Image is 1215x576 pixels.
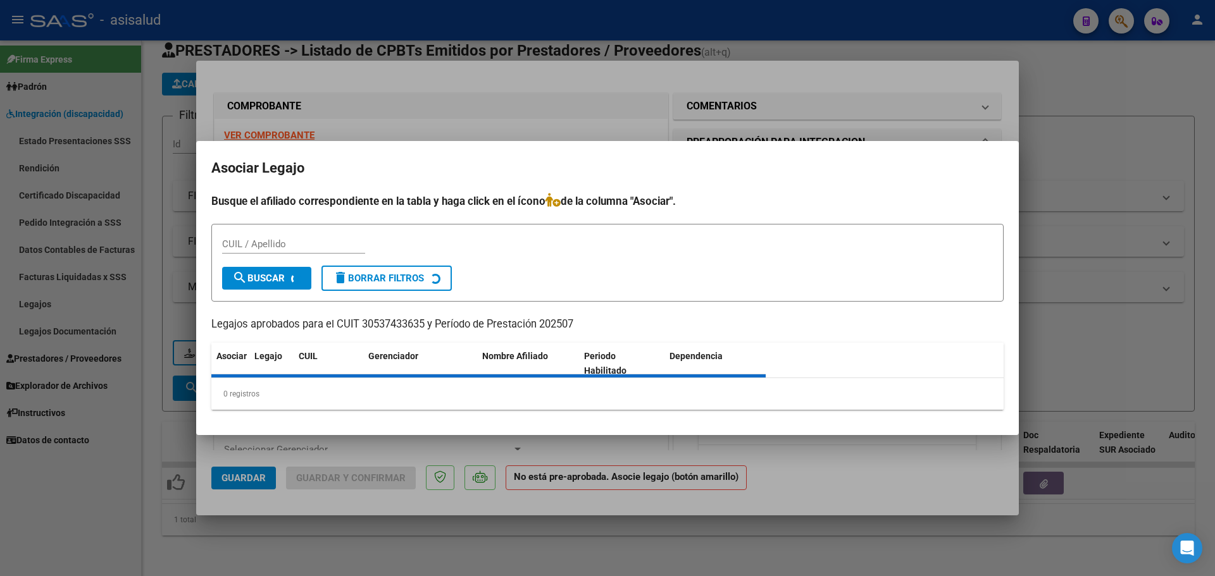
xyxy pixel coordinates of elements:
[579,343,664,384] datatable-header-cell: Periodo Habilitado
[254,351,282,361] span: Legajo
[482,351,548,361] span: Nombre Afiliado
[211,193,1004,209] h4: Busque el afiliado correspondiente en la tabla y haga click en el ícono de la columna "Asociar".
[294,343,363,384] datatable-header-cell: CUIL
[211,343,249,384] datatable-header-cell: Asociar
[368,351,418,361] span: Gerenciador
[211,317,1004,333] p: Legajos aprobados para el CUIT 30537433635 y Período de Prestación 202507
[363,343,477,384] datatable-header-cell: Gerenciador
[299,351,318,361] span: CUIL
[232,273,285,284] span: Buscar
[670,351,723,361] span: Dependencia
[584,351,626,376] span: Periodo Habilitado
[211,156,1004,180] h2: Asociar Legajo
[321,266,452,291] button: Borrar Filtros
[333,273,424,284] span: Borrar Filtros
[216,351,247,361] span: Asociar
[222,267,311,290] button: Buscar
[1172,533,1202,563] div: Open Intercom Messenger
[333,270,348,285] mat-icon: delete
[211,378,1004,410] div: 0 registros
[249,343,294,384] datatable-header-cell: Legajo
[664,343,766,384] datatable-header-cell: Dependencia
[477,343,579,384] datatable-header-cell: Nombre Afiliado
[232,270,247,285] mat-icon: search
